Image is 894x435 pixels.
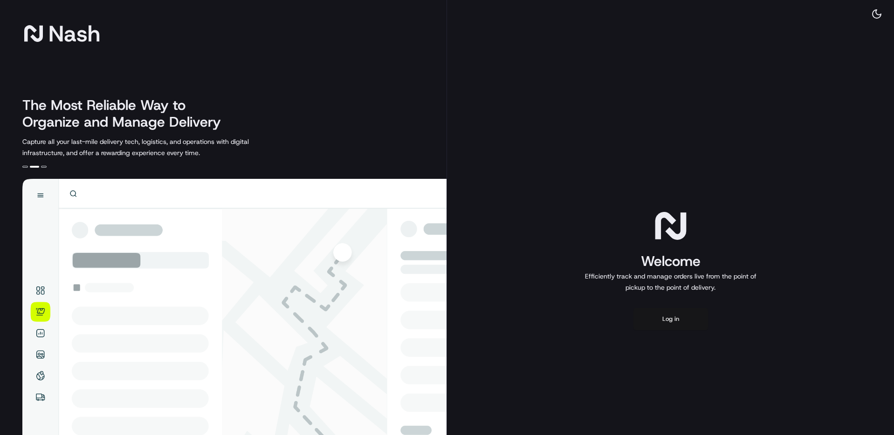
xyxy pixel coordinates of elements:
p: Capture all your last-mile delivery tech, logistics, and operations with digital infrastructure, ... [22,136,291,158]
h2: The Most Reliable Way to Organize and Manage Delivery [22,97,231,130]
button: Log in [633,308,708,330]
h1: Welcome [581,252,760,271]
p: Efficiently track and manage orders live from the point of pickup to the point of delivery. [581,271,760,293]
span: Nash [48,24,100,43]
